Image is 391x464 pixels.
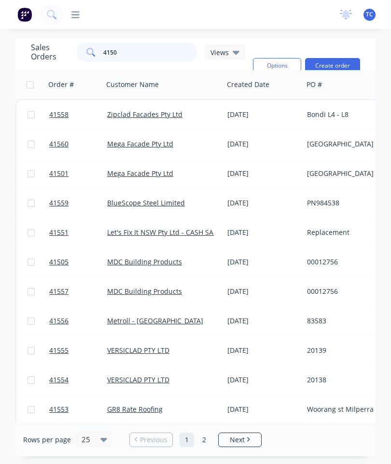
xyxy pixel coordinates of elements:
span: Previous [140,435,168,445]
span: Rows per page [23,435,71,445]
a: 41556 [49,306,107,335]
div: [DATE] [227,375,299,385]
a: 41501 [49,159,107,188]
span: 41551 [49,228,69,237]
a: MDC Building Products [107,257,182,266]
button: Options [253,58,301,73]
div: [DATE] [227,346,299,355]
span: Views [210,47,229,58]
span: 41559 [49,198,69,208]
div: PO # [307,80,322,89]
div: [DATE] [227,198,299,208]
div: [DATE] [227,405,299,414]
a: Metroll - [GEOGRAPHIC_DATA] [107,316,203,325]
div: Created Date [227,80,269,89]
img: Factory [17,7,32,22]
a: Zipclad Facades Pty Ltd [107,110,182,119]
a: VERSICLAD PTY LTD [107,375,169,384]
a: Mega Facade Pty Ltd [107,169,173,178]
input: Search... [103,43,197,62]
a: Let's Fix It NSW Pty Ltd - CASH SALE [107,228,221,237]
a: Next page [219,435,261,445]
div: [DATE] [227,169,299,178]
a: VERSICLAD PTY LTD [107,346,169,355]
a: MDC Building Products [107,287,182,296]
a: Page 1 is your current page [180,433,194,447]
div: [DATE] [227,257,299,267]
h1: Sales Orders [31,43,69,61]
a: 41555 [49,336,107,365]
div: [DATE] [227,287,299,296]
span: 41553 [49,405,69,414]
span: TC [366,10,373,19]
span: 41556 [49,316,69,326]
a: 41558 [49,100,107,129]
a: 41560 [49,130,107,159]
a: BlueScope Steel Limited [107,198,185,207]
div: [DATE] [227,139,299,149]
span: 41557 [49,287,69,296]
span: 41505 [49,257,69,267]
div: Customer Name [106,80,159,89]
a: Previous page [130,435,172,445]
span: 41555 [49,346,69,355]
a: 41559 [49,188,107,217]
span: 41558 [49,110,69,119]
span: 41501 [49,169,69,178]
div: [DATE] [227,228,299,237]
a: 41554 [49,365,107,394]
span: 41554 [49,375,69,385]
a: 41553 [49,395,107,424]
a: 41505 [49,247,107,276]
ul: Pagination [126,433,265,447]
div: [DATE] [227,316,299,326]
span: Next [230,435,245,445]
a: 41551 [49,218,107,247]
a: GR8 Rate Roofing [107,405,163,414]
span: 41560 [49,139,69,149]
a: Page 2 [197,433,211,447]
button: Create order [305,58,360,73]
a: 41557 [49,277,107,306]
a: Mega Facade Pty Ltd [107,139,173,148]
div: [DATE] [227,110,299,119]
div: Order # [48,80,74,89]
